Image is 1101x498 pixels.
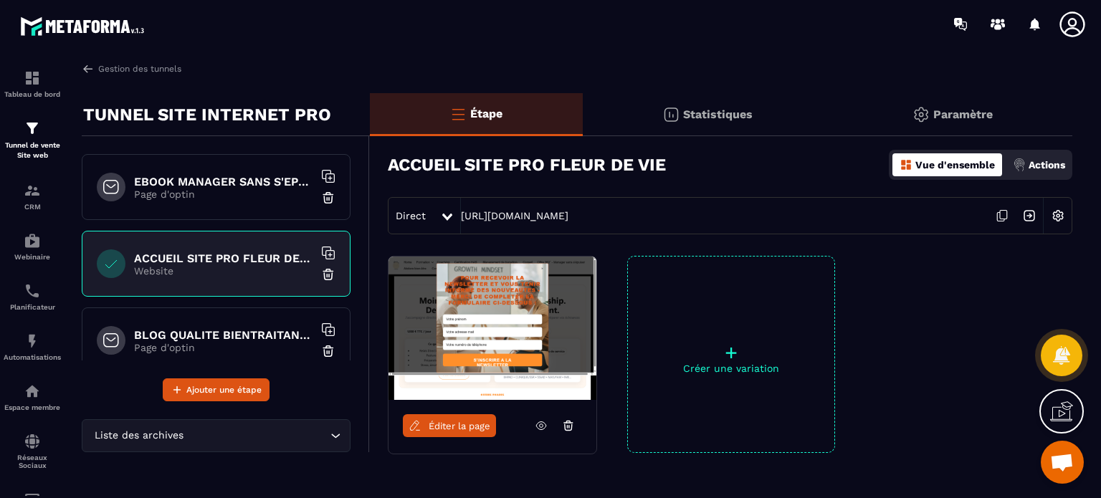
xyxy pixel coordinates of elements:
[4,90,61,98] p: Tableau de bord
[912,106,930,123] img: setting-gr.5f69749f.svg
[82,62,181,75] a: Gestion des tunnels
[1041,441,1084,484] div: Ouvrir le chat
[4,403,61,411] p: Espace membre
[82,62,95,75] img: arrow
[134,328,313,342] h6: BLOG QUALITE BIENTRAITANCE
[1016,202,1043,229] img: arrow-next.bcc2205e.svg
[134,188,313,200] p: Page d'optin
[83,100,331,129] p: TUNNEL SITE INTERNET PRO
[24,282,41,300] img: scheduler
[24,182,41,199] img: formation
[396,210,426,221] span: Direct
[4,109,61,171] a: formationformationTunnel de vente Site web
[628,343,834,363] p: +
[4,372,61,422] a: automationsautomationsEspace membre
[134,342,313,353] p: Page d'optin
[4,454,61,469] p: Réseaux Sociaux
[389,257,596,400] img: image
[321,267,335,282] img: trash
[82,419,351,452] div: Search for option
[915,159,995,171] p: Vue d'ensemble
[134,175,313,188] h6: EBOOK MANAGER SANS S'EPUISER OFFERT
[900,158,912,171] img: dashboard-orange.40269519.svg
[186,428,327,444] input: Search for option
[4,303,61,311] p: Planificateur
[134,252,313,265] h6: ACCUEIL SITE PRO FLEUR DE VIE
[461,210,568,221] a: [URL][DOMAIN_NAME]
[1029,159,1065,171] p: Actions
[24,232,41,249] img: automations
[4,322,61,372] a: automationsautomationsAutomatisations
[4,171,61,221] a: formationformationCRM
[4,272,61,322] a: schedulerschedulerPlanificateur
[20,13,149,39] img: logo
[1044,202,1072,229] img: setting-w.858f3a88.svg
[24,120,41,137] img: formation
[662,106,680,123] img: stats.20deebd0.svg
[4,203,61,211] p: CRM
[470,107,502,120] p: Étape
[163,378,270,401] button: Ajouter une étape
[134,265,313,277] p: Website
[4,353,61,361] p: Automatisations
[24,383,41,400] img: automations
[4,140,61,161] p: Tunnel de vente Site web
[24,433,41,450] img: social-network
[933,107,993,121] p: Paramètre
[4,59,61,109] a: formationformationTableau de bord
[628,363,834,374] p: Créer une variation
[91,428,186,444] span: Liste des archives
[1013,158,1026,171] img: actions.d6e523a2.png
[4,221,61,272] a: automationsautomationsWebinaire
[4,253,61,261] p: Webinaire
[403,414,496,437] a: Éditer la page
[24,332,41,350] img: automations
[683,107,753,121] p: Statistiques
[429,421,490,431] span: Éditer la page
[186,383,262,397] span: Ajouter une étape
[321,344,335,358] img: trash
[4,422,61,480] a: social-networksocial-networkRéseaux Sociaux
[24,70,41,87] img: formation
[449,105,467,123] img: bars-o.4a397970.svg
[388,155,666,175] h3: ACCUEIL SITE PRO FLEUR DE VIE
[321,191,335,205] img: trash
